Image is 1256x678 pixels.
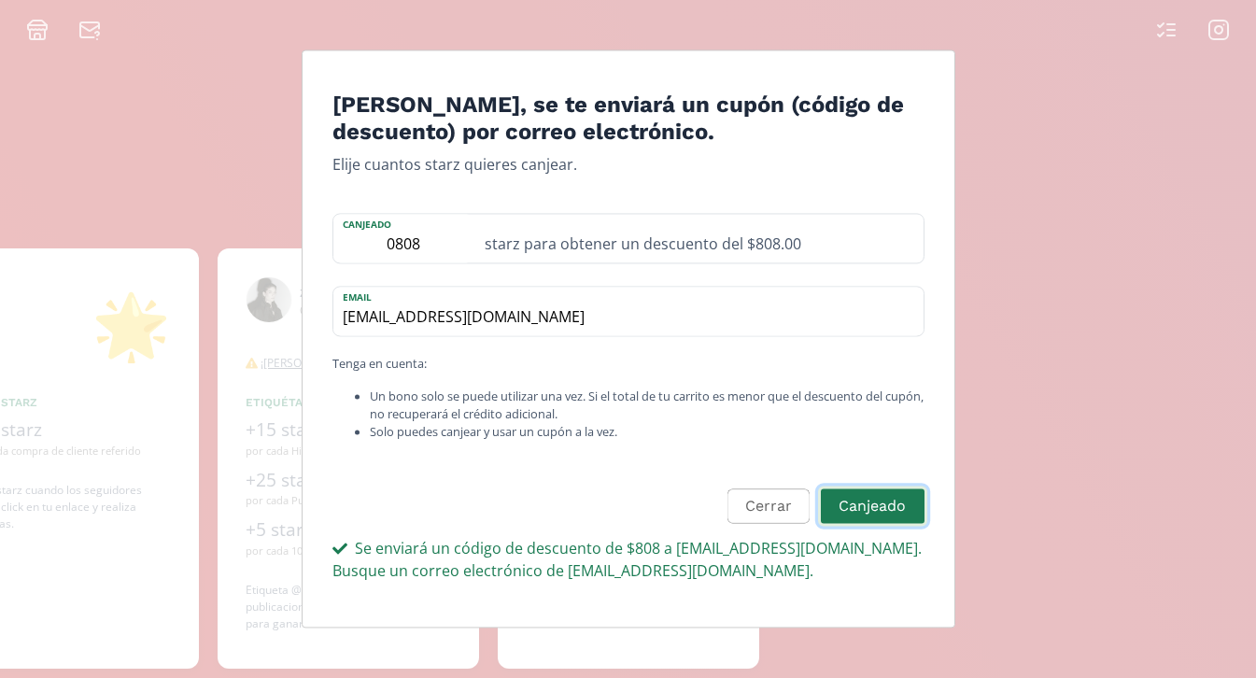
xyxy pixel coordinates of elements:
[333,214,473,232] label: Canjeado
[818,487,926,527] button: Canjeado
[473,214,924,262] div: starz para obtener un descuento del $808.00
[727,489,810,524] button: Cerrar
[302,49,955,628] div: Edit Program
[333,287,905,304] label: email
[332,92,924,146] h4: [PERSON_NAME], se te enviará un cupón (código de descuento) por correo electrónico.
[332,153,924,176] p: Elije cuantos starz quieres canjear.
[370,388,924,423] li: Un bono solo se puede utilizar una vez. Si el total de tu carrito es menor que el descuento del c...
[370,424,924,442] li: Solo puedes canjear y usar un cupón a la vez.
[332,355,924,373] p: Tenga en cuenta:
[332,538,924,583] div: Se enviará un código de descuento de $808 a [EMAIL_ADDRESS][DOMAIN_NAME]. Busque un correo electr...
